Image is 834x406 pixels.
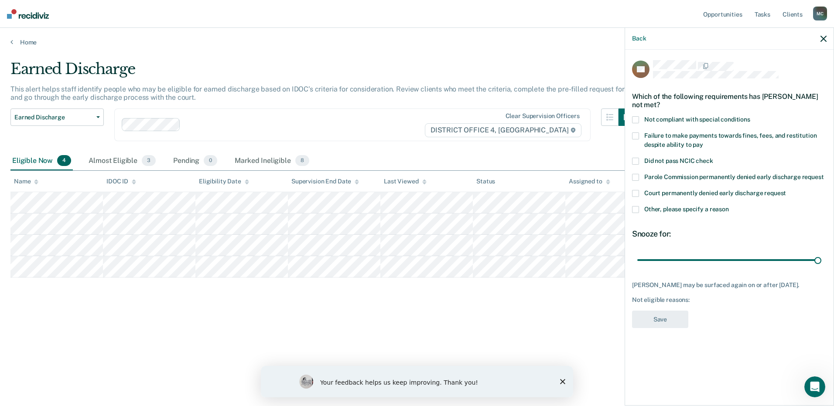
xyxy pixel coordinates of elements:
[804,376,825,397] iframe: Intercom live chat
[384,178,426,185] div: Last Viewed
[644,189,786,196] span: Court permanently denied early discharge request
[10,152,73,171] div: Eligible Now
[142,155,156,166] span: 3
[644,206,729,213] span: Other, please specify a reason
[7,9,49,19] img: Recidiviz
[506,112,580,120] div: Clear supervision officers
[233,152,311,171] div: Marked Ineligible
[10,38,824,46] a: Home
[632,85,827,116] div: Which of the following requirements has [PERSON_NAME] not met?
[425,123,581,137] span: DISTRICT OFFICE 4, [GEOGRAPHIC_DATA]
[644,116,750,123] span: Not compliant with special conditions
[14,114,93,121] span: Earned Discharge
[10,60,636,85] div: Earned Discharge
[14,178,38,185] div: Name
[204,155,217,166] span: 0
[813,7,827,20] div: M C
[87,152,157,171] div: Almost Eligible
[291,178,359,185] div: Supervision End Date
[632,229,827,239] div: Snooze for:
[632,35,646,42] button: Back
[171,152,219,171] div: Pending
[644,157,713,164] span: Did not pass NCIC check
[10,85,632,101] p: This alert helps staff identify people who may be eligible for earned discharge based on IDOC’s c...
[632,281,827,289] div: [PERSON_NAME] may be surfaced again on or after [DATE].
[476,178,495,185] div: Status
[106,178,136,185] div: IDOC ID
[261,366,573,397] iframe: Survey by Kim from Recidiviz
[569,178,610,185] div: Assigned to
[57,155,71,166] span: 4
[632,311,688,328] button: Save
[644,173,824,180] span: Parole Commission permanently denied early discharge request
[644,132,817,148] span: Failure to make payments towards fines, fees, and restitution despite ability to pay
[632,296,827,304] div: Not eligible reasons:
[295,155,309,166] span: 8
[199,178,249,185] div: Eligibility Date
